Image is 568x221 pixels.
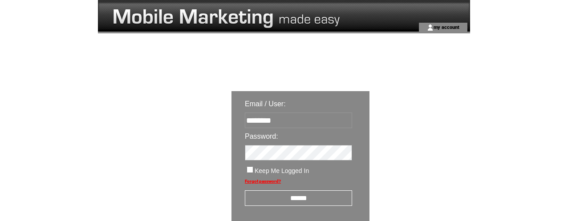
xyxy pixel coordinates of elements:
a: my account [434,24,459,30]
img: account_icon.gif [427,24,434,31]
a: Forgot password? [245,179,281,184]
span: Email / User: [245,100,286,108]
span: Password: [245,133,278,140]
span: Keep Me Logged In [255,167,309,174]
